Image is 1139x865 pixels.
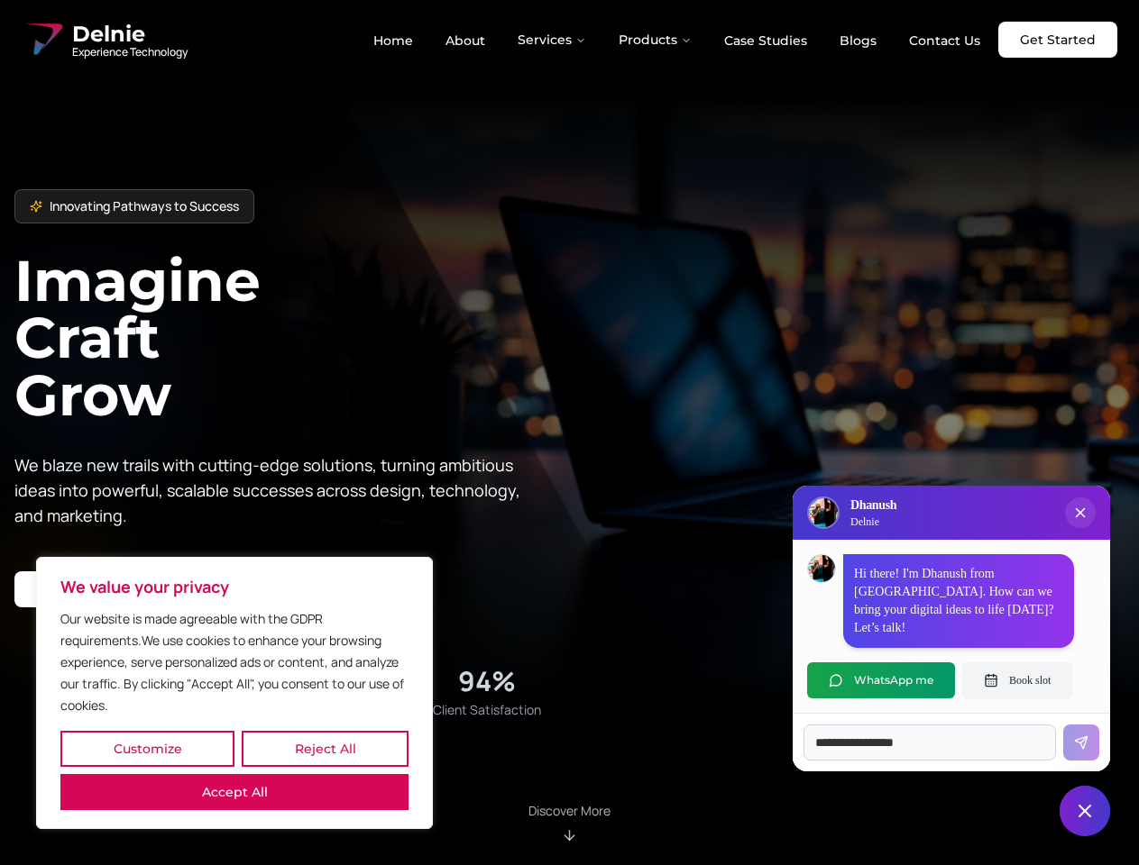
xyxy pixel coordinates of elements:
[850,514,896,529] p: Delnie
[710,25,822,56] a: Case Studies
[60,731,234,767] button: Customize
[242,731,409,767] button: Reject All
[14,252,570,423] h1: Imagine Craft Grow
[962,662,1072,698] button: Book slot
[528,802,611,843] div: Scroll to About section
[433,701,541,719] span: Client Satisfaction
[458,665,516,697] div: 94%
[14,571,221,607] a: Start your project with us
[22,18,65,61] img: Delnie Logo
[1065,497,1096,528] button: Close chat popup
[807,662,955,698] button: WhatsApp me
[528,802,611,820] p: Discover More
[998,22,1117,58] a: Get Started
[850,496,896,514] h3: Dhanush
[60,774,409,810] button: Accept All
[359,25,427,56] a: Home
[72,20,188,49] span: Delnie
[22,18,188,61] a: Delnie Logo Full
[825,25,891,56] a: Blogs
[359,22,995,58] nav: Main
[431,25,500,56] a: About
[60,608,409,716] p: Our website is made agreeable with the GDPR requirements.We use cookies to enhance your browsing ...
[50,197,239,215] span: Innovating Pathways to Success
[72,45,188,59] span: Experience Technology
[809,498,838,527] img: Delnie Logo
[60,576,409,597] p: We value your privacy
[895,25,995,56] a: Contact Us
[808,555,835,582] img: Dhanush
[14,452,534,528] p: We blaze new trails with cutting-edge solutions, turning ambitious ideas into powerful, scalable ...
[1060,786,1110,836] button: Close chat
[503,22,601,58] button: Services
[854,565,1063,637] p: Hi there! I'm Dhanush from [GEOGRAPHIC_DATA]. How can we bring your digital ideas to life [DATE]?...
[604,22,706,58] button: Products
